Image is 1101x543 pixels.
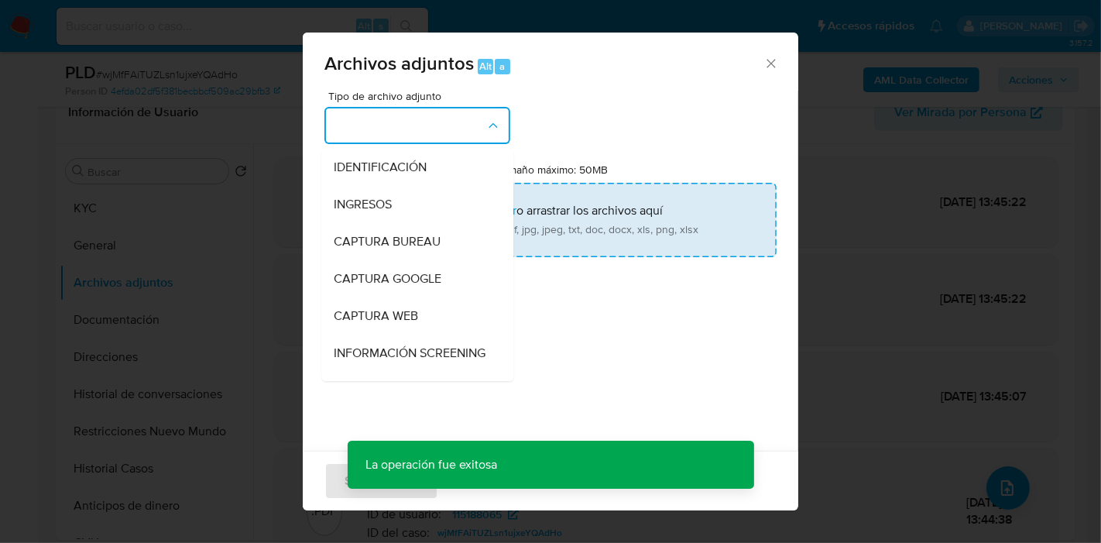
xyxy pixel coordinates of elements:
label: Tamaño máximo: 50MB [498,163,609,177]
span: Cancelar [465,464,515,498]
span: INFORMACIÓN SCREENING [334,345,485,361]
span: Alt [479,59,492,74]
span: CAPTURA WEB [334,308,418,324]
button: Cerrar [763,56,777,70]
span: IDENTIFICACIÓN [334,160,427,175]
span: CAPTURA BUREAU [334,234,441,249]
span: Archivos adjuntos [324,50,474,77]
p: La operación fue exitosa [348,441,516,489]
span: a [499,59,505,74]
span: INGRESOS [334,197,392,212]
span: CAPTURA GOOGLE [334,271,441,287]
span: Tipo de archivo adjunto [328,91,514,101]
